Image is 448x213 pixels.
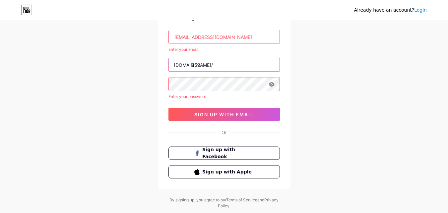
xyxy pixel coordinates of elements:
div: Already have an account? [354,7,427,14]
button: Sign up with Apple [168,165,280,178]
a: Terms of Service [226,197,257,202]
a: Login [414,7,427,13]
input: username [169,58,280,71]
div: Enter your password [168,94,280,100]
span: Sign up with Apple [202,168,254,175]
div: Or [222,129,227,136]
div: [DOMAIN_NAME]/ [174,61,213,68]
button: sign up with email [168,108,280,121]
div: By signing up, you agree to our and . [168,197,281,209]
div: Enter your email [168,47,280,53]
span: sign up with email [194,112,254,117]
span: Sign up with Facebook [202,146,254,160]
button: Sign up with Facebook [168,147,280,160]
input: Email [169,30,280,44]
